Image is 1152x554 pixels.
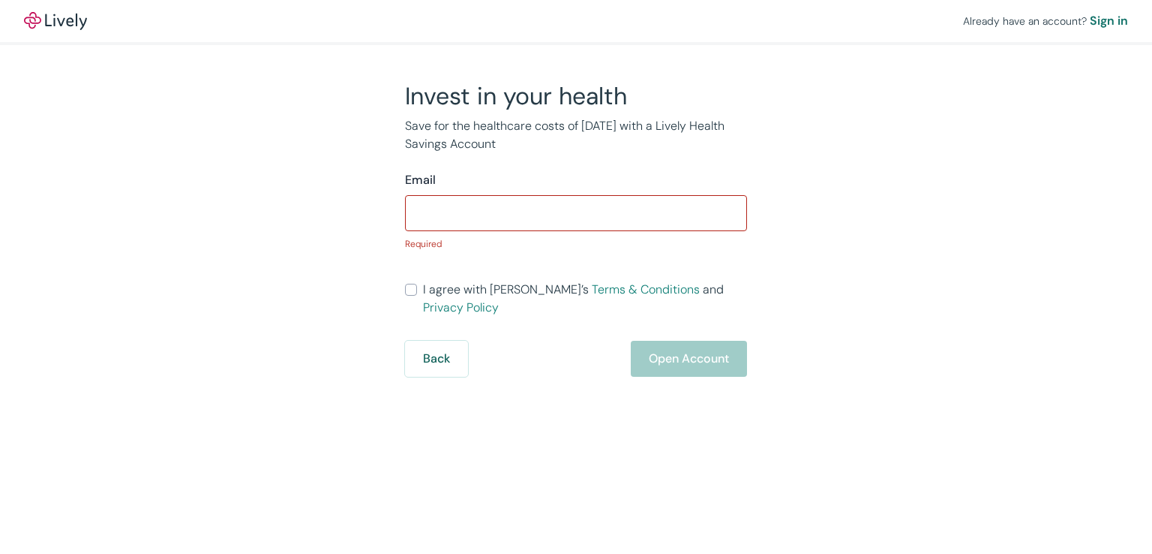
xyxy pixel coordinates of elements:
div: Already have an account? [963,12,1128,30]
a: Privacy Policy [423,300,499,315]
a: LivelyLively [24,12,87,30]
p: Save for the healthcare costs of [DATE] with a Lively Health Savings Account [405,117,747,153]
a: Sign in [1090,12,1128,30]
a: Terms & Conditions [592,282,700,297]
img: Lively [24,12,87,30]
p: Required [405,237,747,251]
button: Back [405,341,468,377]
label: Email [405,171,436,189]
span: I agree with [PERSON_NAME]’s and [423,281,747,317]
h2: Invest in your health [405,81,747,111]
